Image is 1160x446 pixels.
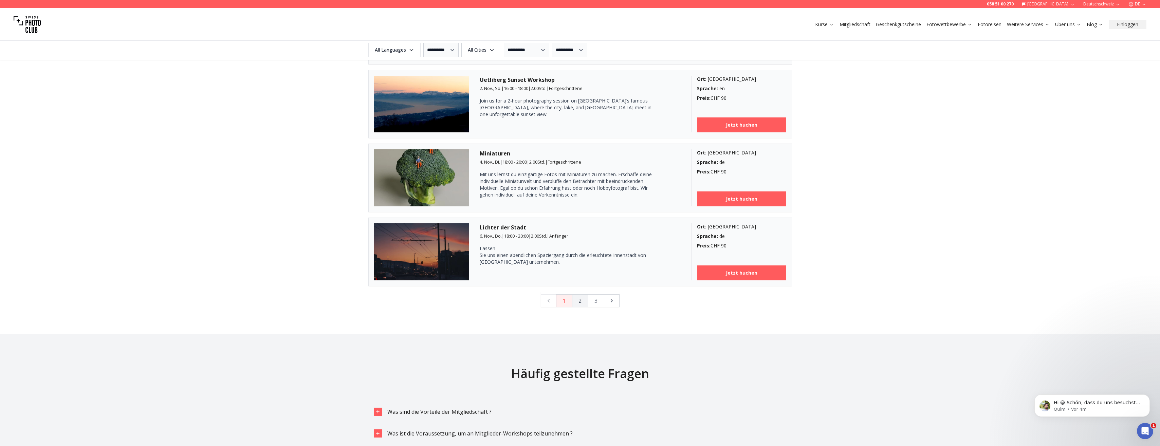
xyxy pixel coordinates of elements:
[480,233,568,239] small: | | |
[876,21,921,28] a: Geschenkgutscheine
[462,44,500,56] span: All Cities
[726,122,757,128] b: Jetzt buchen
[721,242,726,249] span: 90
[369,44,420,56] span: All Languages
[504,85,528,91] span: 16:00 - 18:00
[531,233,547,239] span: 2.00 Std.
[1024,380,1160,428] iframe: Intercom notifications Nachricht
[975,20,1004,29] button: Fotoreisen
[721,95,726,101] span: 90
[480,97,656,118] p: Join us for a 2-hour photography session on [GEOGRAPHIC_DATA]’s famous [GEOGRAPHIC_DATA], where t...
[368,43,421,57] button: All Languages
[697,168,711,175] b: Preis :
[374,76,469,133] img: Uetliberg Sunset Workshop
[697,223,706,230] b: Ort :
[697,233,786,240] div: de
[697,95,711,101] b: Preis :
[1087,21,1103,28] a: Blog
[480,159,500,165] span: 4. Nov., Di.
[697,265,786,280] a: Jetzt buchen
[697,159,786,166] div: de
[387,408,492,415] span: Was sind die Vorteile der Mitgliedschaft ?
[14,11,41,38] img: Swiss photo club
[924,20,975,29] button: Fotowettbewerbe
[1004,20,1052,29] button: Weitere Services
[588,294,604,307] button: 3
[726,196,757,202] b: Jetzt buchen
[368,367,792,380] h2: Häufig gestellte Fragen
[697,168,786,175] div: CHF
[697,159,718,165] b: Sprache :
[697,85,786,92] div: en
[480,85,583,91] small: | | |
[987,1,1014,7] a: 058 51 00 270
[1137,423,1153,439] iframe: Intercom live chat
[480,233,502,239] span: 6. Nov., Do.
[840,21,870,28] a: Mitgliedschaft
[726,270,757,276] b: Jetzt buchen
[1055,21,1081,28] a: Über uns
[837,20,873,29] button: Mitgliedschaft
[374,223,469,280] img: Lichter der Stadt
[374,149,469,206] img: Miniaturen
[1109,20,1146,29] button: Einloggen
[697,76,786,82] div: [GEOGRAPHIC_DATA]
[548,159,581,165] span: Fortgeschrittene
[502,159,527,165] span: 18:00 - 20:00
[697,85,718,92] b: Sprache :
[480,245,656,265] p: Lassen Sie uns einen abendlichen Spaziergang durch die erleuchtete Innenstadt von [GEOGRAPHIC_DAT...
[504,233,529,239] span: 18:00 - 20:00
[815,21,834,28] a: Kurse
[1052,20,1084,29] button: Über uns
[697,242,786,249] div: CHF
[461,43,501,57] button: All Cities
[978,21,1001,28] a: Fotoreisen
[697,95,786,101] div: CHF
[1084,20,1106,29] button: Blog
[697,191,786,206] a: Jetzt buchen
[549,85,583,91] span: Fortgeschrittene
[926,21,972,28] a: Fotowettbewerbe
[697,149,786,156] div: [GEOGRAPHIC_DATA]
[697,117,786,132] a: Jetzt buchen
[873,20,924,29] button: Geschenkgutscheine
[697,223,786,230] div: [GEOGRAPHIC_DATA]
[697,242,711,249] b: Preis :
[480,159,581,165] small: | | |
[480,76,680,84] h3: Uetliberg Sunset Workshop
[480,223,680,231] h3: Lichter der Stadt
[480,85,501,91] span: 2. Nov., So.
[531,85,547,91] span: 2.00 Std.
[1007,21,1050,28] a: Weitere Services
[1151,423,1156,428] span: 1
[368,402,792,421] button: Was sind die Vorteile der Mitgliedschaft ?
[721,168,726,175] span: 90
[812,20,837,29] button: Kurse
[572,294,588,307] button: 2
[697,76,706,82] b: Ort :
[549,233,568,239] span: Anfänger
[697,149,706,156] b: Ort :
[529,159,545,165] span: 2.00 Std.
[480,149,680,157] h3: Miniaturen
[368,424,792,443] button: Was ist die Voraussetzung, um an Mitglieder-Workshops teilzunehmen ?
[556,294,572,307] button: 1
[480,171,656,198] p: Mit uns lernst du einzigartige Fotos mit Miniaturen zu machen. Erschaffe deine individuelle Minia...
[697,233,718,239] b: Sprache :
[387,430,573,437] span: Was ist die Voraussetzung, um an Mitglieder-Workshops teilzunehmen ?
